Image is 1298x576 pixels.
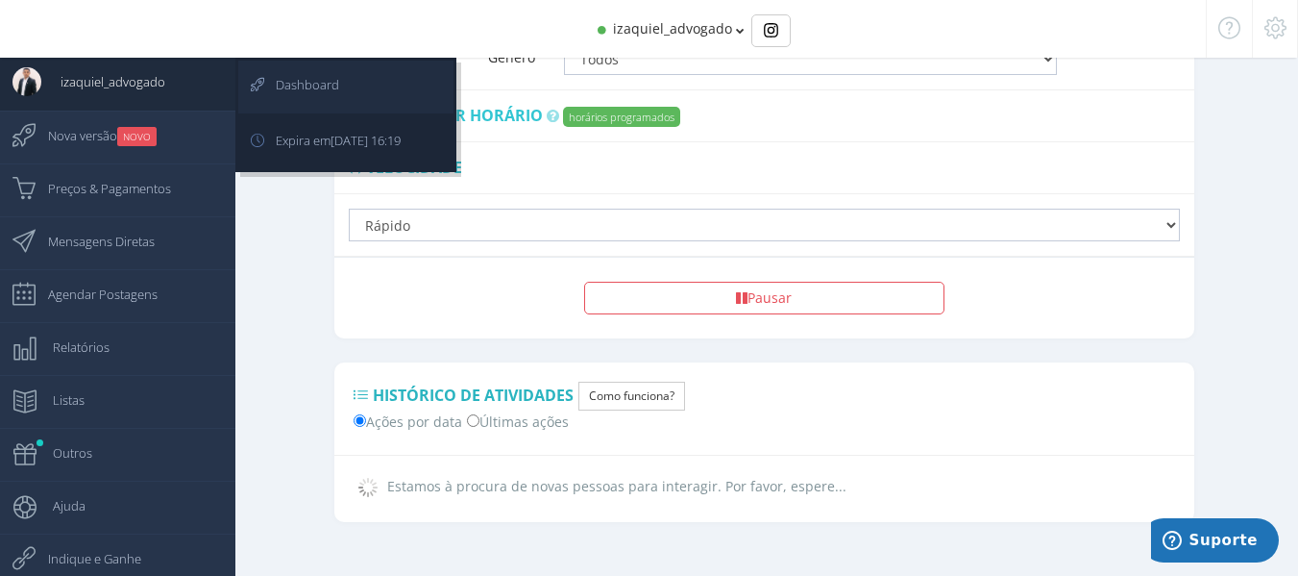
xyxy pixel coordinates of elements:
[34,429,92,477] span: Outros
[578,382,685,411] button: Como funciona?
[1151,518,1279,566] iframe: Abre um widget para que você possa encontrar mais informações
[238,61,453,113] a: Dashboard
[29,112,157,160] span: Nova versão
[34,482,86,530] span: Ajuda
[467,414,479,427] input: Últimas ações
[34,376,85,424] span: Listas
[584,282,944,314] button: Pausar
[117,127,157,146] small: NOVO
[358,478,378,497] img: loader.gif
[467,411,569,431] label: Últimas ações
[365,105,543,126] span: Programar horário
[41,58,165,106] span: izaquiel_advogado
[354,414,366,427] input: Ações por data
[613,19,732,38] span: izaquiel_advogado
[29,217,155,265] span: Mensagens Diretas
[34,323,110,371] span: Relatórios
[331,132,401,149] span: [DATE] 16:19
[387,473,874,501] div: Estamos à procura de novas pessoas para interagir. Por favor, espere...
[238,116,453,169] a: Expira em[DATE] 16:19
[29,164,171,213] span: Preços & Pagamentos
[257,61,339,109] span: Dashboard
[373,385,574,406] span: Histórico de Atividades
[764,23,778,38] img: Instagram_simple_icon.svg
[563,107,680,127] label: horários programados
[257,116,401,164] span: Expira em
[12,67,41,96] img: User Image
[751,14,791,47] div: Basic example
[29,270,158,318] span: Agendar Postagens
[354,411,462,431] label: Ações por data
